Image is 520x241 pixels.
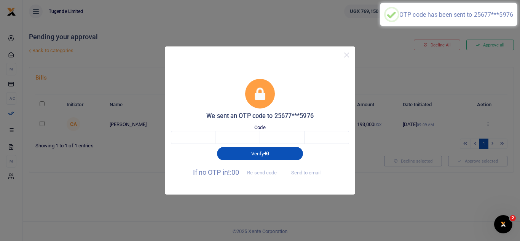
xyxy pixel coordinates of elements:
span: If no OTP in [193,168,284,176]
button: Close [341,49,352,61]
span: 2 [510,215,516,221]
button: Verify [217,147,303,160]
div: OTP code has been sent to 25677***5976 [399,11,513,18]
span: !:00 [228,168,239,176]
label: Code [254,124,265,131]
iframe: Intercom live chat [494,215,512,233]
h5: We sent an OTP code to 25677***5976 [171,112,349,120]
